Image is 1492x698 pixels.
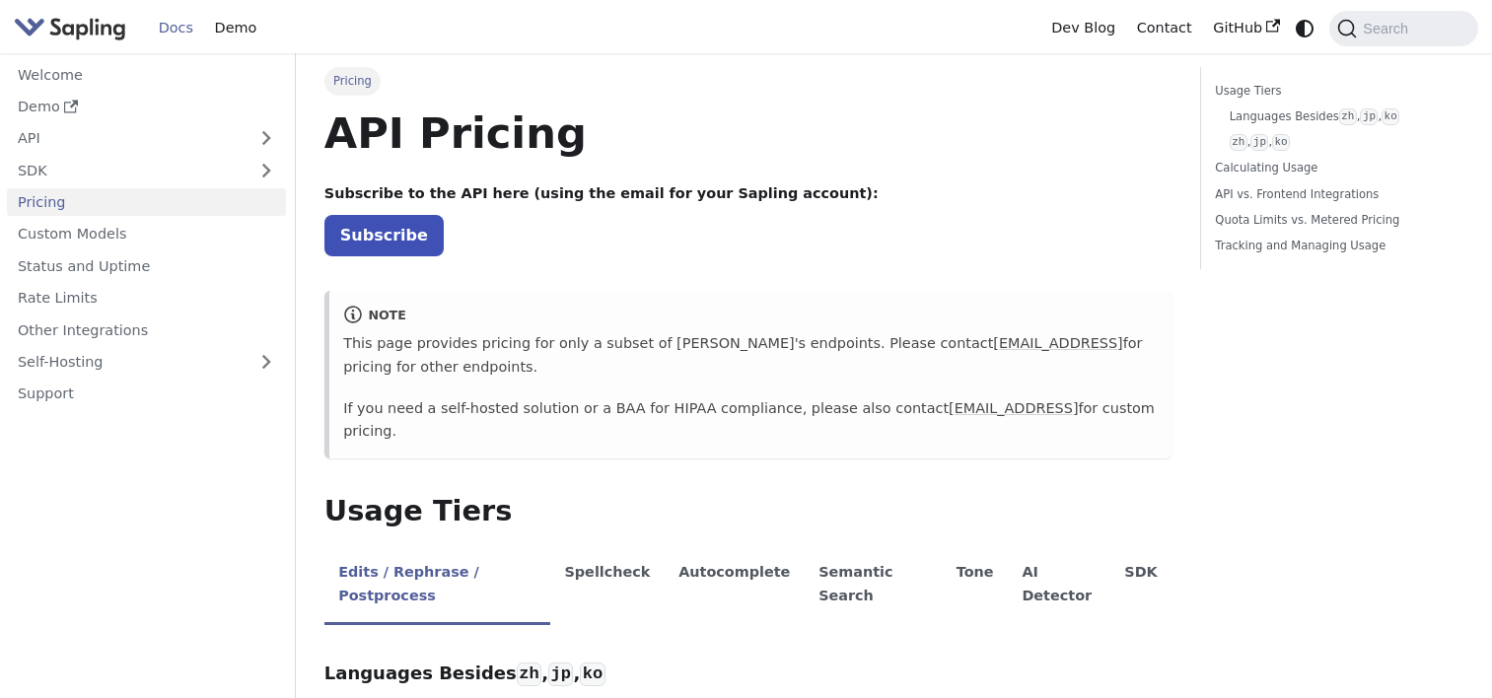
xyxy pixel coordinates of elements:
a: [EMAIL_ADDRESS] [949,400,1078,416]
a: Subscribe [324,215,444,255]
code: jp [1360,108,1378,125]
code: zh [517,663,541,686]
li: Autocomplete [665,547,805,625]
a: Rate Limits [7,284,286,313]
span: Search [1357,21,1420,36]
a: Dev Blog [1040,13,1125,43]
a: Demo [204,13,267,43]
a: zh,jp,ko [1230,133,1450,152]
a: Custom Models [7,220,286,248]
a: Docs [148,13,204,43]
code: zh [1230,134,1247,151]
strong: Subscribe to the API here (using the email for your Sapling account): [324,185,879,201]
button: Expand sidebar category 'SDK' [247,156,286,184]
div: note [343,305,1158,328]
a: Pricing [7,188,286,217]
a: Other Integrations [7,315,286,344]
a: Sapling.aiSapling.ai [14,14,133,42]
code: jp [548,663,573,686]
a: API [7,124,247,153]
button: Expand sidebar category 'API' [247,124,286,153]
h2: Usage Tiers [324,494,1172,529]
li: Semantic Search [805,547,943,625]
span: Pricing [324,67,381,95]
h1: API Pricing [324,106,1172,160]
a: Tracking and Managing Usage [1215,237,1456,255]
a: Languages Besideszh,jp,ko [1230,107,1450,126]
a: Status and Uptime [7,251,286,280]
code: ko [1382,108,1399,125]
code: jp [1250,134,1268,151]
a: Welcome [7,60,286,89]
a: GitHub [1202,13,1290,43]
a: Support [7,380,286,408]
a: SDK [7,156,247,184]
a: API vs. Frontend Integrations [1215,185,1456,204]
img: Sapling.ai [14,14,126,42]
button: Switch between dark and light mode (currently system mode) [1291,14,1319,42]
a: Usage Tiers [1215,82,1456,101]
a: [EMAIL_ADDRESS] [993,335,1122,351]
nav: Breadcrumbs [324,67,1172,95]
a: Quota Limits vs. Metered Pricing [1215,211,1456,230]
p: This page provides pricing for only a subset of [PERSON_NAME]'s endpoints. Please contact for pri... [343,332,1158,380]
code: zh [1339,108,1357,125]
li: Spellcheck [550,547,665,625]
code: ko [1272,134,1290,151]
h3: Languages Besides , , [324,663,1172,685]
li: Edits / Rephrase / Postprocess [324,547,550,625]
a: Demo [7,93,286,121]
li: AI Detector [1008,547,1110,625]
button: Search (Command+K) [1329,11,1477,46]
a: Self-Hosting [7,348,286,377]
a: Contact [1126,13,1203,43]
a: Calculating Usage [1215,159,1456,177]
li: Tone [942,547,1008,625]
code: ko [580,663,604,686]
li: SDK [1110,547,1172,625]
p: If you need a self-hosted solution or a BAA for HIPAA compliance, please also contact for custom ... [343,397,1158,445]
